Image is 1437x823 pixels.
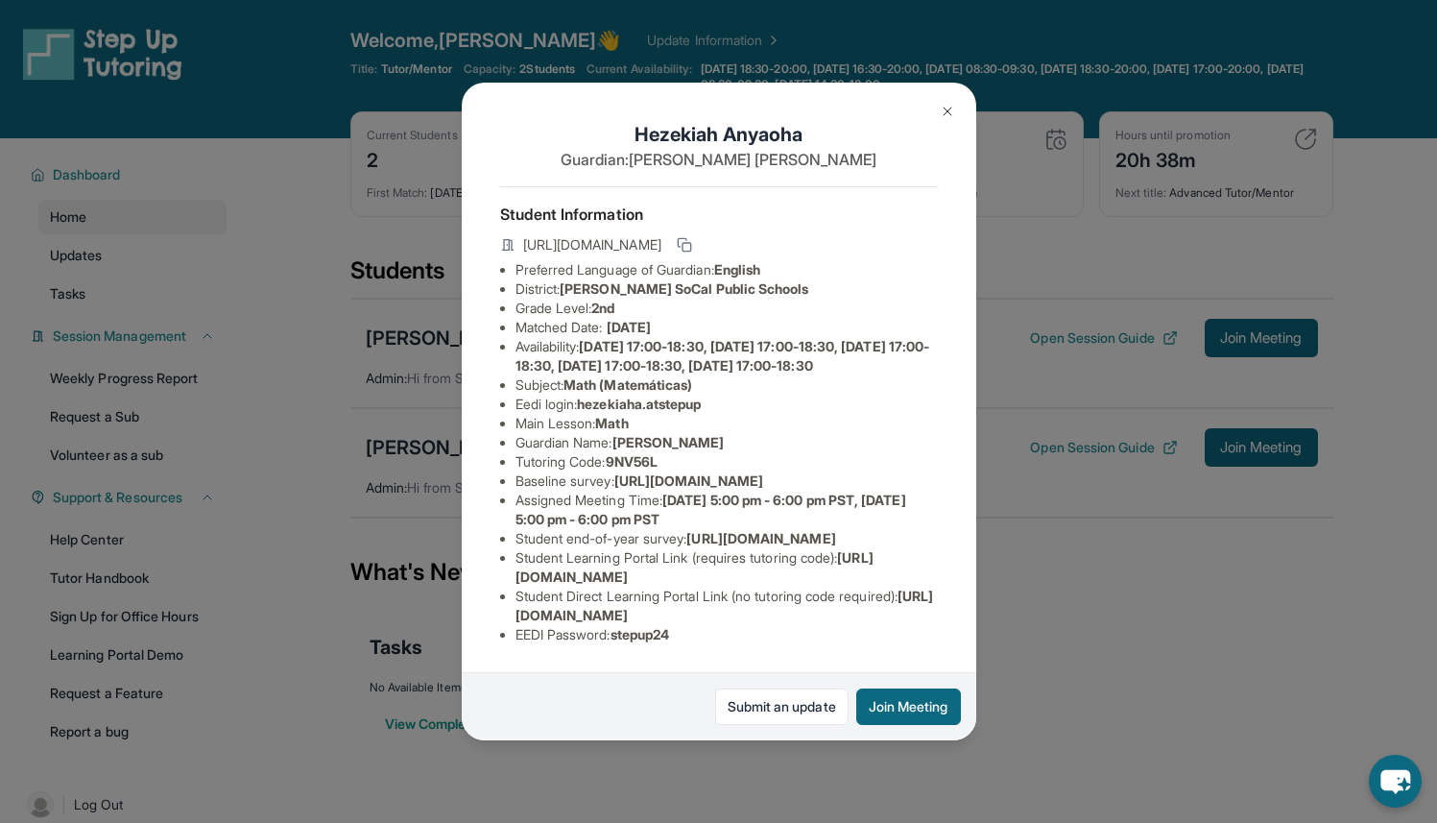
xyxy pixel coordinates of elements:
[515,414,938,433] li: Main Lesson :
[595,415,628,431] span: Math
[515,529,938,548] li: Student end-of-year survey :
[515,492,906,527] span: [DATE] 5:00 pm - 6:00 pm PST, [DATE] 5:00 pm - 6:00 pm PST
[515,375,938,395] li: Subject :
[614,472,763,489] span: [URL][DOMAIN_NAME]
[515,338,930,374] span: [DATE] 17:00-18:30, [DATE] 17:00-18:30, [DATE] 17:00-18:30, [DATE] 17:00-18:30, [DATE] 17:00-18:30
[607,319,651,335] span: [DATE]
[606,453,658,470] span: 9NV56L
[515,337,938,375] li: Availability:
[856,689,961,725] button: Join Meeting
[515,491,938,529] li: Assigned Meeting Time :
[500,203,938,226] h4: Student Information
[515,395,938,414] li: Eedi login :
[515,433,938,452] li: Guardian Name :
[515,548,938,587] li: Student Learning Portal Link (requires tutoring code) :
[515,625,938,644] li: EEDI Password :
[515,587,938,625] li: Student Direct Learning Portal Link (no tutoring code required) :
[563,376,692,393] span: Math (Matemáticas)
[1369,755,1422,808] button: chat-button
[715,689,849,725] a: Submit an update
[577,396,701,412] span: hezekiaha.atstepup
[940,104,955,119] img: Close Icon
[612,434,725,450] span: [PERSON_NAME]
[515,318,938,337] li: Matched Date:
[673,233,696,256] button: Copy link
[686,530,835,546] span: [URL][DOMAIN_NAME]
[515,279,938,299] li: District:
[611,626,670,642] span: stepup24
[515,299,938,318] li: Grade Level:
[523,235,661,254] span: [URL][DOMAIN_NAME]
[500,121,938,148] h1: Hezekiah Anyaoha
[515,260,938,279] li: Preferred Language of Guardian:
[591,300,614,316] span: 2nd
[515,472,938,491] li: Baseline survey :
[500,148,938,171] p: Guardian: [PERSON_NAME] [PERSON_NAME]
[560,280,808,297] span: [PERSON_NAME] SoCal Public Schools
[515,452,938,472] li: Tutoring Code :
[714,261,761,278] span: English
